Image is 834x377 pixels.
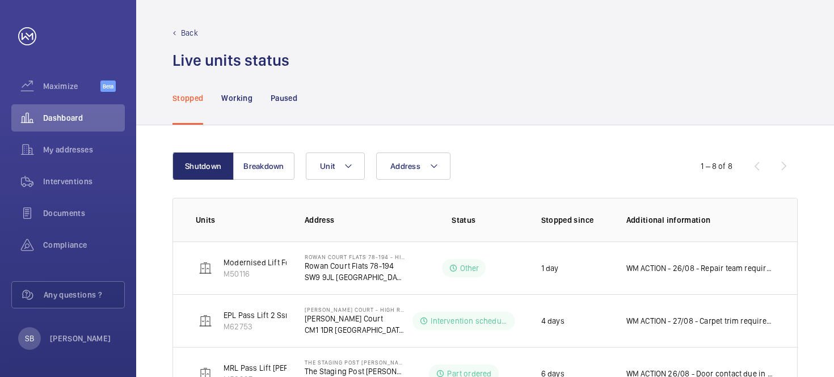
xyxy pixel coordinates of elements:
p: Modernised Lift For Fire Services - LEFT HAND LIFT [224,257,401,268]
span: Interventions [43,176,125,187]
span: Compliance [43,239,125,251]
p: Stopped [172,92,203,104]
p: Units [196,214,287,226]
p: [PERSON_NAME] Court [305,313,405,324]
p: M50116 [224,268,401,279]
span: Maximize [43,81,100,92]
p: CM1 1DR [GEOGRAPHIC_DATA] [305,324,405,336]
span: My addresses [43,144,125,155]
p: WM ACTION - 26/08 - Repair team required and new linchpin required to be ordered and repair date ... [626,262,774,274]
img: elevator.svg [199,261,212,275]
p: Intervention scheduled [431,315,508,327]
div: 1 – 8 of 8 [701,160,732,172]
img: elevator.svg [199,314,212,328]
p: M62753 [224,321,321,332]
p: [PERSON_NAME] Court - High Risk Building [305,306,405,313]
p: Status [412,214,515,226]
p: Additional information [626,214,774,226]
p: Rowan Court Flats 78-194 [305,260,405,272]
p: MRL Pass Lift [PERSON_NAME] [224,362,330,374]
span: Unit [320,162,335,171]
p: 1 day [541,262,559,274]
p: Stopped since [541,214,608,226]
button: Unit [306,153,365,180]
p: EPL Pass Lift 2 Ssnhg01482 [224,310,321,321]
p: SB [25,333,34,344]
p: [PERSON_NAME] [50,333,111,344]
p: The Staging Post [PERSON_NAME] Court [305,366,405,377]
p: The Staging Post [PERSON_NAME] Court [305,359,405,366]
button: Shutdown [172,153,234,180]
span: Address [390,162,420,171]
p: Paused [271,92,297,104]
p: WM ACTION - 27/08 - Carpet trim required, to be made up [626,315,774,327]
p: 4 days [541,315,565,327]
button: Breakdown [233,153,294,180]
span: Beta [100,81,116,92]
span: Dashboard [43,112,125,124]
p: Rowan Court Flats 78-194 - High Risk Building [305,253,405,260]
p: Address [305,214,405,226]
span: Any questions ? [44,289,124,300]
p: Other [460,262,479,274]
p: SW9 9JL [GEOGRAPHIC_DATA] [305,272,405,283]
button: Address [376,153,450,180]
h1: Live units status [172,50,289,71]
span: Documents [43,207,125,219]
p: Working [221,92,252,104]
p: Back [181,27,198,39]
